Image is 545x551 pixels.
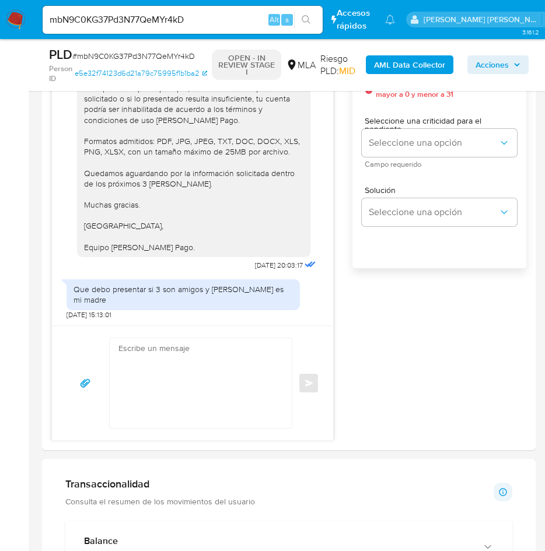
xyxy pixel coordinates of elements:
span: Campo requerido [365,162,520,167]
span: MID [339,64,355,78]
p: lucia.neglia@mercadolibre.com [424,14,541,25]
span: Riesgo PLD: [320,52,361,78]
b: Person ID [49,64,72,84]
span: Seleccione una criticidad para el pendiente [365,117,520,133]
button: search-icon [294,12,318,28]
span: [DATE] 20:03:17 [255,261,303,270]
span: Seleccione una opción [369,206,498,218]
div: MLA [286,59,316,72]
span: # mbN9C0KG37Pd3N77QeMYr4kD [72,50,195,62]
p: OPEN - IN REVIEW STAGE I [212,50,281,80]
b: PLD [49,45,72,64]
button: Acciones [467,55,529,74]
span: Alt [270,14,279,25]
input: Buscar usuario o caso... [43,12,323,27]
a: Notificaciones [385,15,395,24]
button: AML Data Collector [366,55,453,74]
div: Que debo presentar si 3 son amigos y [PERSON_NAME] es mi madre [74,284,293,305]
span: Seleccione una opción [369,137,498,149]
button: Seleccione una opción [362,198,517,226]
a: e5e32f74123d6d21a79c75995f1b1ba2 [75,64,207,84]
span: Accesos rápidos [337,7,374,31]
button: Seleccione una opción [362,129,517,157]
span: 3.161.2 [522,27,539,37]
span: s [285,14,289,25]
span: El número debe ser mayor a 0 y menor a 31 [376,83,455,98]
span: Solución [365,186,520,194]
span: [DATE] 15:13:01 [67,310,111,320]
b: AML Data Collector [374,55,445,74]
span: Acciones [476,55,509,74]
